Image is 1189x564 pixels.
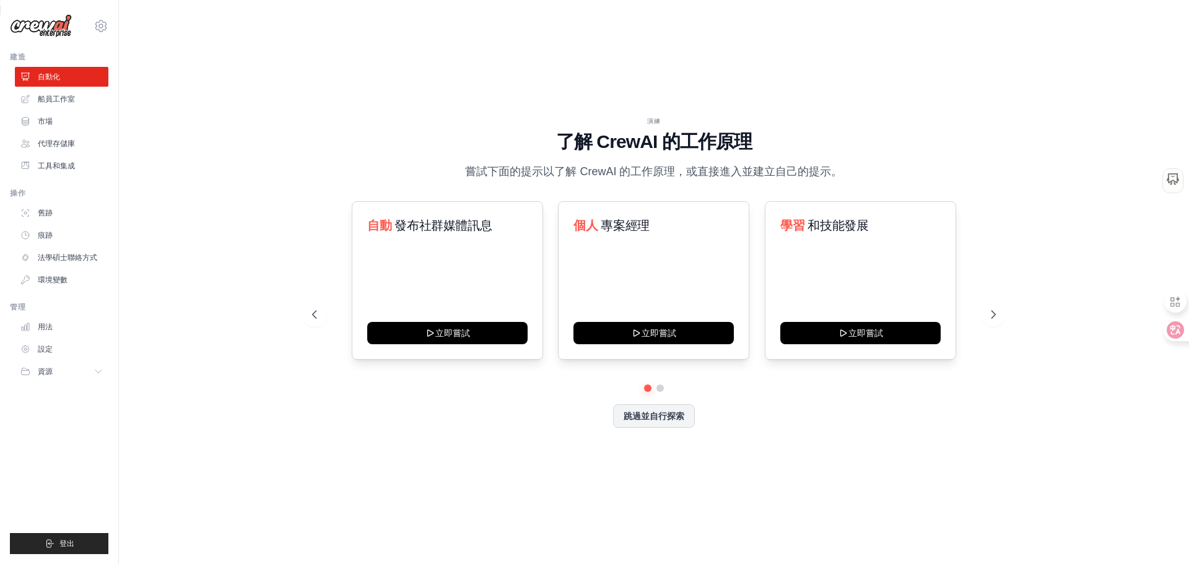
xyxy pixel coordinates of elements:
font: 市場 [38,117,53,126]
a: 工具和集成 [15,156,108,176]
font: 專案經理 [601,219,650,232]
font: 立即嘗試 [435,328,470,338]
a: 自動化 [15,67,108,87]
a: 代理存儲庫 [15,134,108,154]
a: 舊跡 [15,203,108,223]
font: 嘗試下面的提示以了解 CrewAI 的工作原理，或直接進入並建立自己的提示。 [465,165,842,178]
font: 痕跡 [38,231,53,240]
font: 環境變數 [38,275,68,284]
font: 資源 [38,367,53,376]
font: 學習 [780,219,804,232]
font: 用法 [38,323,53,331]
font: 個人 [573,219,598,232]
font: 自動 [367,219,391,232]
img: 標識 [10,14,72,38]
font: 和技能發展 [808,219,868,232]
font: 代理存儲庫 [38,139,75,148]
button: 立即嘗試 [367,322,528,344]
button: 資源 [15,362,108,381]
font: 立即嘗試 [642,328,676,338]
a: 設定 [15,339,108,359]
a: 市場 [15,111,108,131]
a: 法學碩士聯絡方式 [15,248,108,267]
button: 立即嘗試 [780,322,941,344]
a: 痕跡 [15,225,108,245]
a: 用法 [15,317,108,337]
font: 建造 [10,53,25,61]
font: 工具和集成 [38,162,75,170]
font: 跳過並自行探索 [624,411,684,421]
font: 法學碩士聯絡方式 [38,253,97,262]
font: 立即嘗試 [848,328,882,338]
button: 登出 [10,533,108,554]
font: 管理 [10,303,25,311]
a: 船員工作室 [15,89,108,109]
font: 自動化 [38,72,60,81]
font: 了解 CrewAI 的工作原理 [556,131,752,152]
font: 操作 [10,189,25,197]
font: 發布社群媒體訊息 [394,219,492,232]
font: 設定 [38,345,53,354]
font: 演練 [647,118,661,124]
button: 跳過並自行探索 [613,404,695,428]
button: 立即嘗試 [573,322,734,344]
font: 船員工作室 [38,95,75,103]
font: 登出 [59,539,74,548]
font: 舊跡 [38,209,53,217]
a: 環境變數 [15,270,108,290]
